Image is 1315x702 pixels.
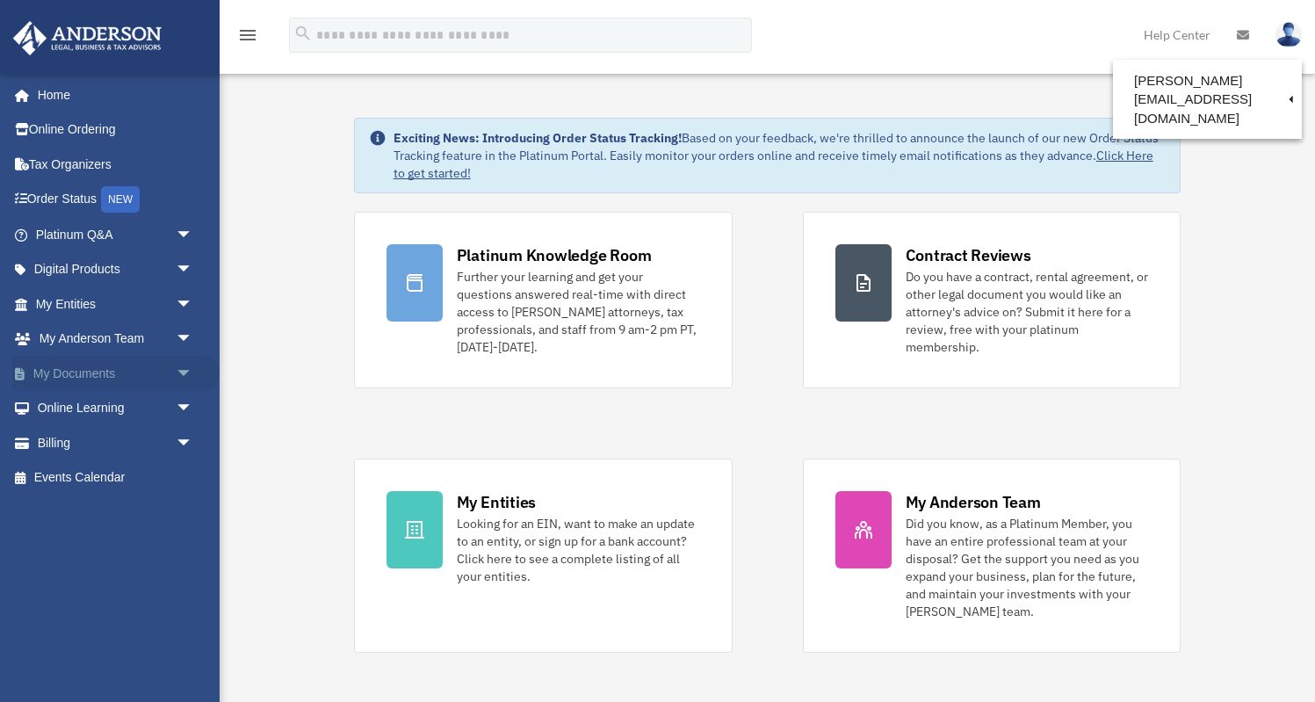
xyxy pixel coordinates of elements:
[803,459,1181,653] a: My Anderson Team Did you know, as a Platinum Member, you have an entire professional team at your...
[176,286,211,322] span: arrow_drop_down
[457,244,652,266] div: Platinum Knowledge Room
[176,322,211,358] span: arrow_drop_down
[457,268,700,356] div: Further your learning and get your questions answered real-time with direct access to [PERSON_NAM...
[354,212,733,388] a: Platinum Knowledge Room Further your learning and get your questions answered real-time with dire...
[457,491,536,513] div: My Entities
[176,425,211,461] span: arrow_drop_down
[394,148,1153,181] a: Click Here to get started!
[12,77,211,112] a: Home
[101,186,140,213] div: NEW
[12,147,220,182] a: Tax Organizers
[176,356,211,392] span: arrow_drop_down
[457,515,700,585] div: Looking for an EIN, want to make an update to an entity, or sign up for a bank account? Click her...
[394,129,1167,182] div: Based on your feedback, we're thrilled to announce the launch of our new Order Status Tracking fe...
[906,268,1149,356] div: Do you have a contract, rental agreement, or other legal document you would like an attorney's ad...
[354,459,733,653] a: My Entities Looking for an EIN, want to make an update to an entity, or sign up for a bank accoun...
[906,491,1041,513] div: My Anderson Team
[906,244,1031,266] div: Contract Reviews
[1113,64,1302,134] a: [PERSON_NAME][EMAIL_ADDRESS][DOMAIN_NAME]
[12,425,220,460] a: Billingarrow_drop_down
[237,25,258,46] i: menu
[8,21,167,55] img: Anderson Advisors Platinum Portal
[12,356,220,391] a: My Documentsarrow_drop_down
[12,322,220,357] a: My Anderson Teamarrow_drop_down
[12,286,220,322] a: My Entitiesarrow_drop_down
[394,130,682,146] strong: Exciting News: Introducing Order Status Tracking!
[906,515,1149,620] div: Did you know, as a Platinum Member, you have an entire professional team at your disposal? Get th...
[12,182,220,218] a: Order StatusNEW
[12,112,220,148] a: Online Ordering
[176,391,211,427] span: arrow_drop_down
[803,212,1181,388] a: Contract Reviews Do you have a contract, rental agreement, or other legal document you would like...
[12,391,220,426] a: Online Learningarrow_drop_down
[12,252,220,287] a: Digital Productsarrow_drop_down
[1275,22,1302,47] img: User Pic
[176,217,211,253] span: arrow_drop_down
[237,31,258,46] a: menu
[176,252,211,288] span: arrow_drop_down
[12,217,220,252] a: Platinum Q&Aarrow_drop_down
[12,460,220,496] a: Events Calendar
[293,24,313,43] i: search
